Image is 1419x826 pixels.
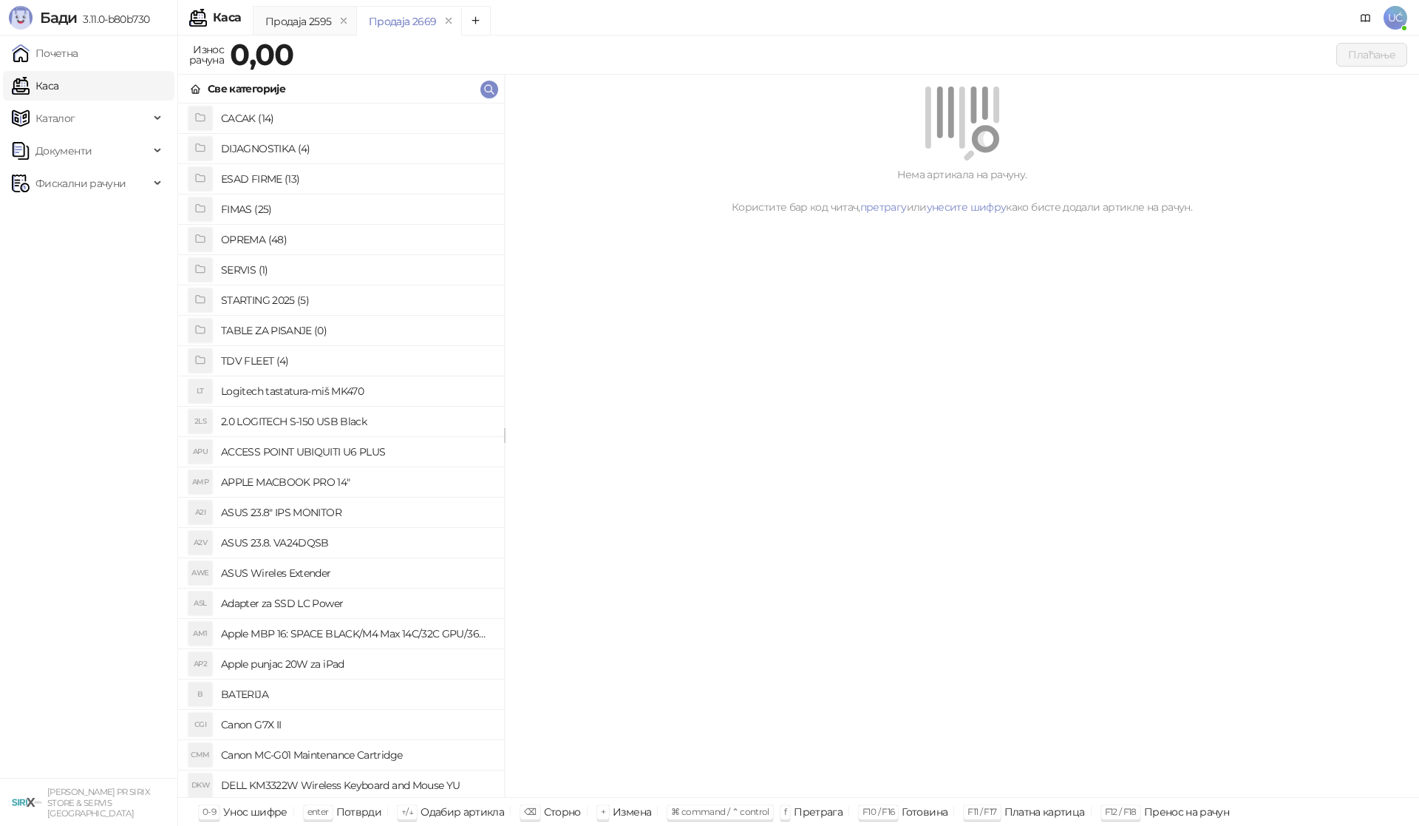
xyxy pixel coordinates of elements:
[902,802,947,822] div: Готовина
[221,531,492,555] h4: ASUS 23.8. VA24DQSB
[221,379,492,403] h4: Logitech tastatura-miš MK470
[1004,802,1085,822] div: Платна картица
[188,743,212,767] div: CMM
[188,652,212,676] div: AP2
[188,713,212,737] div: CGI
[223,802,287,822] div: Унос шифре
[213,12,241,24] div: Каса
[794,802,843,822] div: Претрага
[439,15,458,27] button: remove
[77,13,149,26] span: 3.11.0-b80b730
[188,683,212,706] div: B
[601,806,605,817] span: +
[221,440,492,464] h4: ACCESS POINT UBIQUITI U6 PLUS
[12,71,58,101] a: Каса
[12,38,78,68] a: Почетна
[860,200,907,214] a: претрагу
[221,561,492,585] h4: ASUS Wireles Extender
[307,806,329,817] span: enter
[461,6,491,35] button: Add tab
[35,169,126,198] span: Фискални рачуни
[188,592,212,615] div: ASL
[613,802,651,822] div: Измена
[35,136,92,166] span: Документи
[221,410,492,433] h4: 2.0 LOGITECH S-150 USB Black
[221,319,492,342] h4: TABLE ZA PISANJE (0)
[221,683,492,706] h4: BATERIJA
[188,501,212,524] div: A2I
[421,802,504,822] div: Одабир артикла
[1336,43,1407,67] button: Плаћање
[221,258,492,282] h4: SERVIS (1)
[221,167,492,191] h4: ESAD FIRME (13)
[1384,6,1407,30] span: UĆ
[927,200,1007,214] a: унесите шифру
[221,288,492,312] h4: STARTING 2025 (5)
[671,806,769,817] span: ⌘ command / ⌃ control
[221,137,492,160] h4: DIJAGNOSTIKA (4)
[221,501,492,524] h4: ASUS 23.8" IPS MONITOR
[203,806,216,817] span: 0-9
[221,622,492,646] h4: Apple MBP 16: SPACE BLACK/M4 Max 14C/32C GPU/36GB/1T-ZEE
[47,787,150,819] small: [PERSON_NAME] PR SIRIX STORE & SERVIS [GEOGRAPHIC_DATA]
[221,349,492,373] h4: TDV FLEET (4)
[230,36,293,72] strong: 0,00
[862,806,894,817] span: F10 / F16
[188,440,212,464] div: APU
[221,197,492,221] h4: FIMAS (25)
[265,13,331,30] div: Продаја 2595
[523,166,1401,215] div: Нема артикала на рачуну. Користите бар код читач, или како бисте додали артикле на рачун.
[208,81,285,97] div: Све категорије
[188,410,212,433] div: 2LS
[221,228,492,251] h4: OPREMA (48)
[178,104,504,797] div: grid
[40,9,77,27] span: Бади
[188,622,212,646] div: AM1
[188,470,212,494] div: AMP
[221,743,492,767] h4: Canon MC-G01 Maintenance Cartridge
[221,773,492,797] h4: DELL KM3322W Wireless Keyboard and Mouse YU
[221,106,492,130] h4: CACAK (14)
[369,13,436,30] div: Продаја 2669
[544,802,581,822] div: Сторно
[221,592,492,615] h4: Adapter za SSD LC Power
[186,40,227,70] div: Износ рачуна
[784,806,786,817] span: f
[334,15,353,27] button: remove
[1354,6,1378,30] a: Документација
[35,104,75,133] span: Каталог
[221,713,492,737] h4: Canon G7X II
[401,806,413,817] span: ↑/↓
[1144,802,1229,822] div: Пренос на рачун
[221,652,492,676] h4: Apple punjac 20W za iPad
[9,6,33,30] img: Logo
[336,802,382,822] div: Потврди
[221,470,492,494] h4: APPLE MACBOOK PRO 14"
[524,806,536,817] span: ⌫
[188,531,212,555] div: A2V
[188,561,212,585] div: AWE
[12,788,41,817] img: 64x64-companyLogo-cb9a1907-c9b0-4601-bb5e-5084e694c383.png
[188,379,212,403] div: LT
[188,773,212,797] div: DKW
[967,806,996,817] span: F11 / F17
[1105,806,1137,817] span: F12 / F18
